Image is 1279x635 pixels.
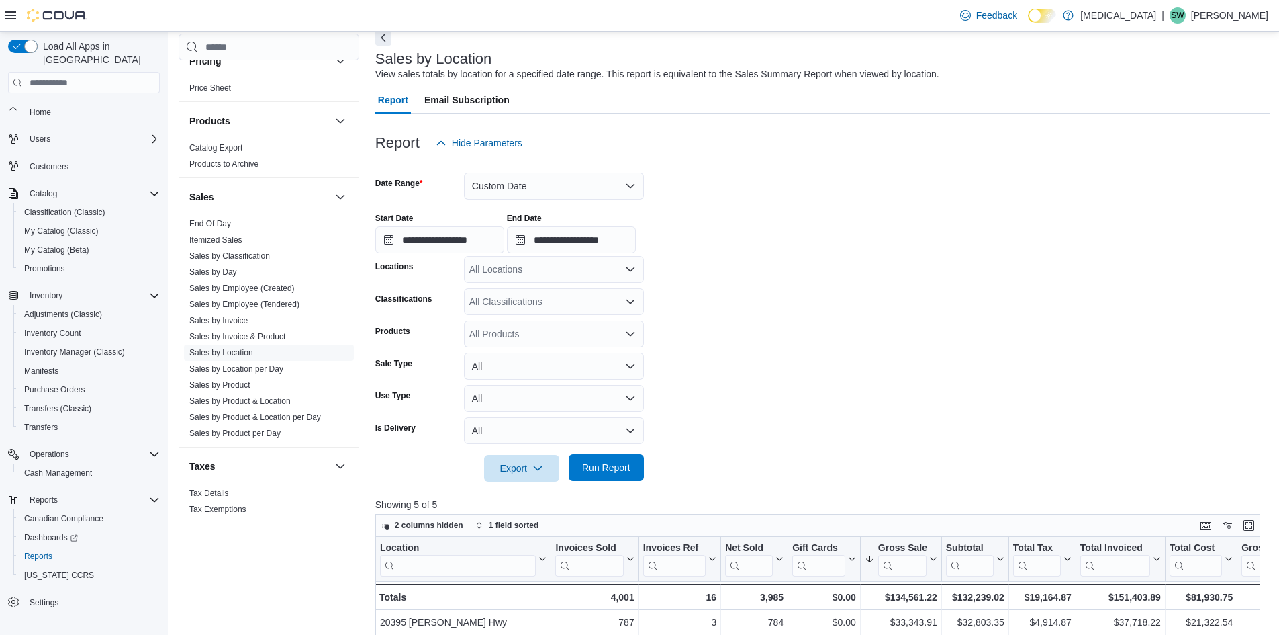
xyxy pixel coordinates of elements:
a: Transfers (Classic) [19,400,97,417]
div: Invoices Sold [555,542,623,555]
button: Open list of options [625,329,636,339]
button: Products [189,114,330,128]
a: Promotions [19,261,70,277]
span: 1 field sorted [489,520,539,531]
button: Settings [3,593,165,612]
span: Promotions [19,261,160,277]
span: Catalog [24,185,160,202]
span: Promotions [24,263,65,274]
a: Transfers [19,419,63,435]
span: Reports [24,551,52,562]
div: Total Invoiced [1080,542,1150,577]
span: My Catalog (Classic) [24,226,99,237]
div: $0.00 [792,614,856,630]
a: Canadian Compliance [19,511,109,527]
button: Custom Date [464,173,644,200]
a: Catalog Export [189,143,242,153]
div: Total Tax [1013,542,1061,577]
span: Reports [24,492,160,508]
a: Adjustments (Classic) [19,306,107,323]
a: Sales by Location per Day [189,364,283,374]
span: Purchase Orders [19,382,160,398]
div: Gross Sales [878,542,927,577]
span: Operations [24,446,160,462]
a: Sales by Day [189,267,237,277]
span: Sales by Employee (Created) [189,283,295,294]
div: Sales [179,216,359,447]
input: Dark Mode [1028,9,1056,23]
div: 16 [643,589,716,605]
span: Customers [30,161,68,172]
button: Home [3,101,165,121]
a: Purchase Orders [19,382,91,398]
span: Home [24,103,160,120]
button: Reports [13,547,165,566]
div: $81,930.75 [1170,589,1233,605]
span: Users [30,134,50,144]
span: Users [24,131,160,147]
span: Sales by Classification [189,251,270,261]
a: My Catalog (Beta) [19,242,95,258]
div: $4,914.87 [1013,614,1072,630]
a: Itemized Sales [189,235,242,245]
a: Manifests [19,363,64,379]
span: Sales by Product & Location per Day [189,412,321,423]
div: $151,403.89 [1080,589,1161,605]
span: Sales by Product [189,380,250,390]
button: Cash Management [13,464,165,482]
button: Export [484,455,559,482]
span: My Catalog (Classic) [19,223,160,239]
span: Tax Details [189,488,229,499]
label: Locations [375,261,414,272]
button: Users [24,131,56,147]
a: Settings [24,595,64,611]
input: Press the down key to open a popover containing a calendar. [507,226,636,253]
span: Settings [24,594,160,611]
span: [US_STATE] CCRS [24,570,94,581]
div: Total Tax [1013,542,1061,555]
a: Sales by Product per Day [189,429,281,438]
button: Operations [24,446,75,462]
span: Dashboards [19,530,160,546]
a: Sales by Product [189,380,250,390]
button: Inventory [3,286,165,305]
div: Total Cost [1170,542,1222,577]
span: Home [30,107,51,118]
a: Tax Exemptions [189,505,246,514]
div: Invoices Ref [643,542,705,577]
span: Load All Apps in [GEOGRAPHIC_DATA] [38,40,160,67]
span: Transfers (Classic) [24,403,91,414]
span: Sales by Invoice & Product [189,331,285,342]
span: Classification (Classic) [24,207,105,218]
span: Inventory Count [19,325,160,341]
a: End Of Day [189,219,231,228]
h3: Sales [189,190,214,204]
button: Inventory Manager (Classic) [13,343,165,362]
button: Enter fullscreen [1241,517,1257,534]
h3: Sales by Location [375,51,492,67]
div: $134,561.22 [865,589,937,605]
div: Total Invoiced [1080,542,1150,555]
div: 787 [555,614,634,630]
span: Customers [24,158,160,175]
span: Manifests [19,363,160,379]
button: Keyboard shortcuts [1198,517,1214,534]
div: $21,322.54 [1170,614,1233,630]
span: Washington CCRS [19,567,160,583]
span: Export [492,455,551,482]
span: End Of Day [189,218,231,229]
div: 3,985 [725,589,784,605]
span: Price Sheet [189,83,231,93]
button: Location [380,542,547,577]
button: Promotions [13,259,165,278]
span: Classification (Classic) [19,204,160,220]
span: Run Report [582,461,630,474]
div: $19,164.87 [1013,589,1072,605]
div: Location [380,542,536,577]
button: All [464,417,644,444]
div: $32,803.35 [946,614,1004,630]
button: Customers [3,157,165,176]
button: Total Invoiced [1080,542,1161,577]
